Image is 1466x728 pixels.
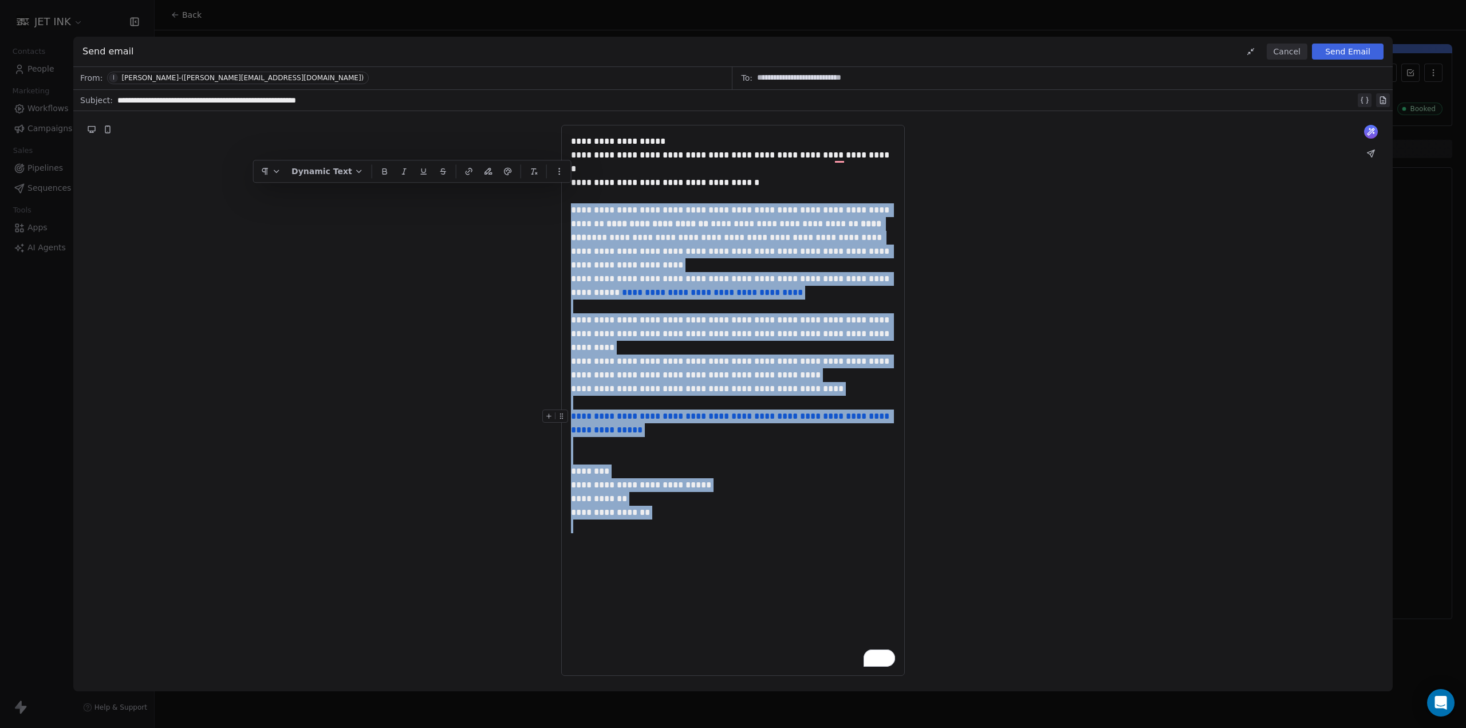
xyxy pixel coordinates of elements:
[121,74,364,82] div: [PERSON_NAME]-([PERSON_NAME][EMAIL_ADDRESS][DOMAIN_NAME])
[113,73,115,82] div: I
[571,135,895,667] div: To enrich screen reader interactions, please activate Accessibility in Grammarly extension settings
[287,163,368,180] button: Dynamic Text
[1427,689,1455,717] div: Open Intercom Messenger
[80,95,113,109] span: Subject:
[82,45,134,58] span: Send email
[742,72,752,84] span: To:
[1312,44,1384,60] button: Send Email
[1267,44,1307,60] button: Cancel
[80,72,103,84] span: From:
